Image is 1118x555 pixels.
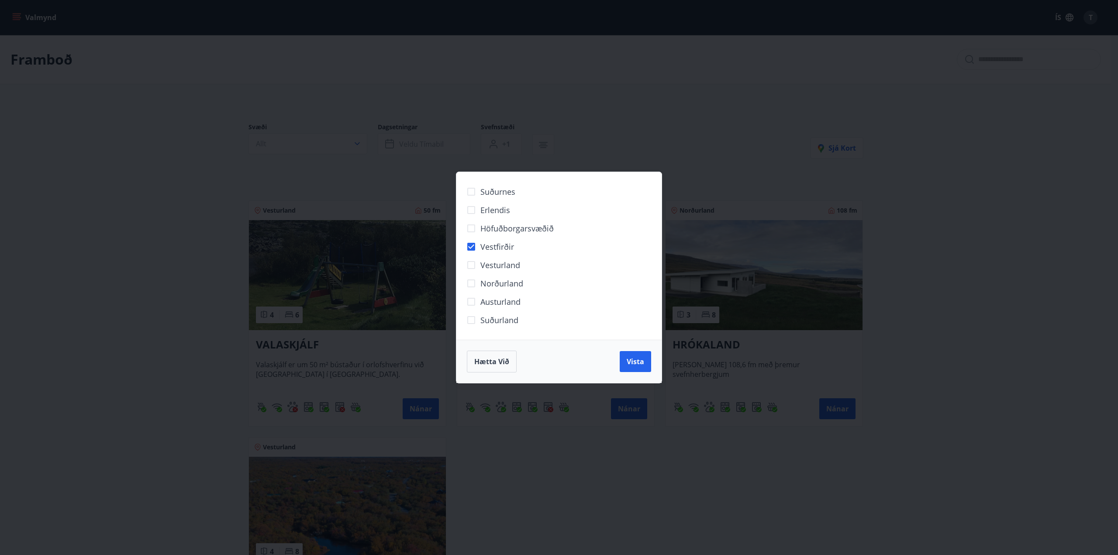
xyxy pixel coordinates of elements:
[627,357,644,366] span: Vista
[480,204,510,216] span: Erlendis
[620,351,651,372] button: Vista
[480,259,520,271] span: Vesturland
[480,223,554,234] span: Höfuðborgarsvæðið
[467,351,517,372] button: Hætta við
[480,314,518,326] span: Suðurland
[480,241,514,252] span: Vestfirðir
[474,357,509,366] span: Hætta við
[480,186,515,197] span: Suðurnes
[480,296,521,307] span: Austurland
[480,278,523,289] span: Norðurland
